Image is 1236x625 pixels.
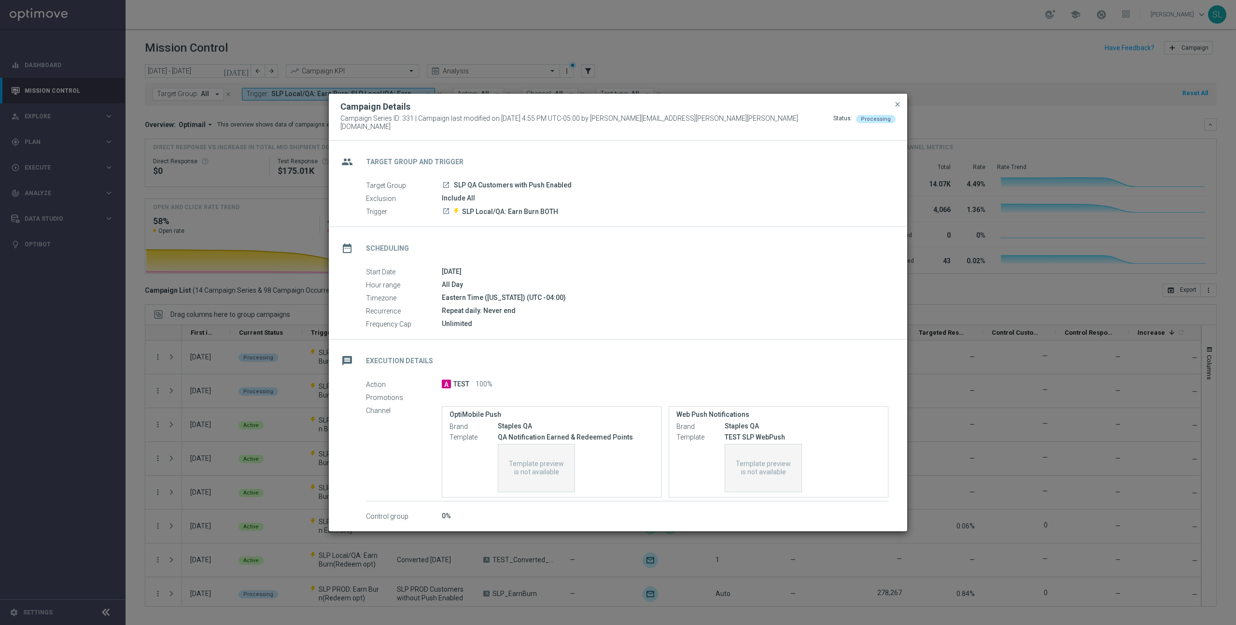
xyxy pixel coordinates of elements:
[442,193,888,203] div: Include All
[338,153,356,170] i: group
[449,433,498,441] label: Template
[366,380,442,389] label: Action
[507,460,565,476] span: Template preview is not available
[338,240,356,257] i: date_range
[442,511,888,521] div: 0%
[442,293,888,302] div: Eastern Time ([US_STATE]) (UTC -04:00)
[462,207,558,216] span: SLP Local/QA: Earn Burn BOTH
[449,411,654,419] label: OptiMobile Push
[734,460,792,476] span: Template preview is not available
[366,512,442,521] label: Control group
[366,244,409,253] h2: Scheduling
[442,181,450,190] a: launch
[498,433,654,441] p: QA Notification Earned & Redeemed Points
[442,319,888,328] div: Unlimited
[894,100,901,108] span: close
[366,157,463,167] h2: Target Group and Trigger
[366,181,442,190] label: Target Group
[476,380,492,389] span: 100%
[442,181,450,189] i: launch
[676,422,725,431] label: Brand
[366,356,433,366] h2: Execution Details
[366,320,442,328] label: Frequency Cap
[442,207,450,216] a: launch
[340,101,410,113] h2: Campaign Details
[676,433,725,441] label: Template
[453,380,469,389] span: TEST
[366,207,442,216] label: Trigger
[366,268,442,276] label: Start Date
[366,307,442,315] label: Recurrence
[442,207,450,215] i: launch
[366,194,442,203] label: Exclusion
[442,306,888,315] div: Repeat daily. Never end
[442,380,451,388] span: A
[442,267,888,276] div: [DATE]
[725,433,881,441] p: TEST SLP WebPush
[449,422,498,431] label: Brand
[856,114,896,122] colored-tag: Processing
[338,352,356,369] i: message
[442,280,888,289] div: All Day
[366,406,442,415] label: Channel
[454,181,572,190] span: SLP QA Customers with Push Enabled
[366,294,442,302] label: Timezone
[340,114,833,131] span: Campaign Series ID: 331 | Campaign last modified on [DATE] 4:55 PM UTC-05:00 by [PERSON_NAME][EMA...
[861,116,891,122] span: Processing
[366,393,442,402] label: Promotions
[725,421,881,431] div: Staples QA
[833,114,852,131] div: Status:
[676,411,881,419] label: Web Push Notifications
[366,281,442,289] label: Hour range
[498,421,654,431] div: Staples QA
